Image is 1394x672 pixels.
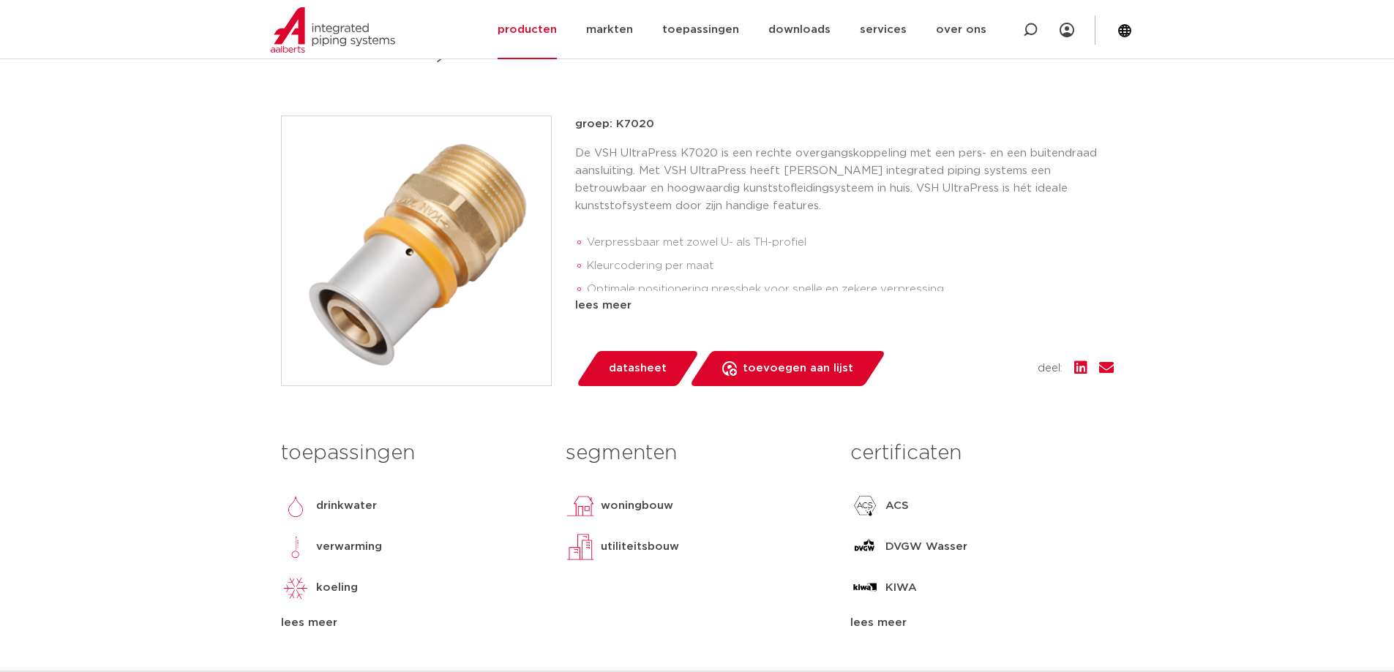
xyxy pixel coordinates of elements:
p: DVGW Wasser [885,538,967,556]
p: woningbouw [601,497,673,515]
p: De VSH UltraPress K7020 is een rechte overgangskoppeling met een pers- en een buitendraad aanslui... [575,145,1114,215]
span: deel: [1038,360,1063,377]
span: datasheet [609,357,667,380]
img: koeling [281,573,310,603]
img: Product Image for VSH UltraPress overgang (press x buitendraad) [282,116,551,385]
img: utiliteitsbouw [566,532,595,562]
p: koeling [316,579,358,597]
p: utiliteitsbouw [601,538,679,556]
p: groep: K7020 [575,116,1114,133]
p: verwarming [316,538,382,556]
div: lees meer [281,614,544,632]
a: datasheet [575,351,700,386]
img: KIWA [850,573,880,603]
h3: certificaten [850,439,1113,468]
img: verwarming [281,532,310,562]
h3: toepassingen [281,439,544,468]
li: Kleurcodering per maat [587,254,1114,278]
li: Optimale positionering pressbek voor snelle en zekere verpressing [587,278,1114,301]
p: ACS [885,497,909,515]
span: toevoegen aan lijst [743,357,853,380]
img: drinkwater [281,491,310,521]
img: ACS [850,491,880,521]
p: KIWA [885,579,917,597]
div: lees meer [850,614,1113,632]
h3: segmenten [566,439,828,468]
p: drinkwater [316,497,377,515]
img: woningbouw [566,491,595,521]
img: DVGW Wasser [850,532,880,562]
div: lees meer [575,297,1114,314]
li: Verpressbaar met zowel U- als TH-profiel [587,231,1114,254]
